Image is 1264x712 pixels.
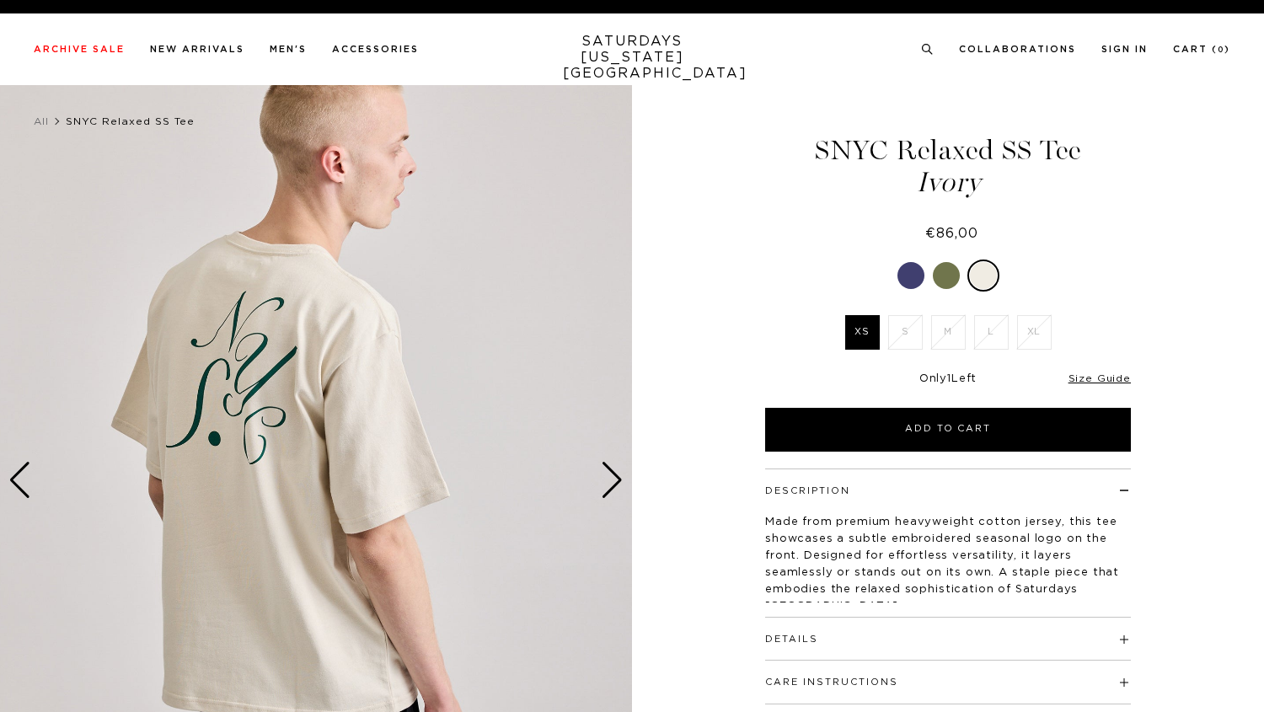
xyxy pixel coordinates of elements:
[1173,45,1230,54] a: Cart (0)
[765,408,1131,452] button: Add to Cart
[563,34,702,82] a: SATURDAYS[US_STATE][GEOGRAPHIC_DATA]
[601,462,624,499] div: Next slide
[925,227,978,240] span: €86,00
[845,315,880,350] label: XS
[763,169,1133,196] span: Ivory
[34,45,125,54] a: Archive Sale
[763,137,1133,196] h1: SNYC Relaxed SS Tee
[150,45,244,54] a: New Arrivals
[1069,373,1131,383] a: Size Guide
[1101,45,1148,54] a: Sign In
[332,45,419,54] a: Accessories
[959,45,1076,54] a: Collaborations
[765,677,898,687] button: Care Instructions
[66,116,195,126] span: SNYC Relaxed SS Tee
[34,116,49,126] a: All
[765,486,850,495] button: Description
[1218,46,1224,54] small: 0
[270,45,307,54] a: Men's
[765,372,1131,387] div: Only Left
[8,462,31,499] div: Previous slide
[765,514,1131,615] p: Made from premium heavyweight cotton jersey, this tee showcases a subtle embroidered seasonal log...
[765,634,818,644] button: Details
[947,373,951,384] span: 1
